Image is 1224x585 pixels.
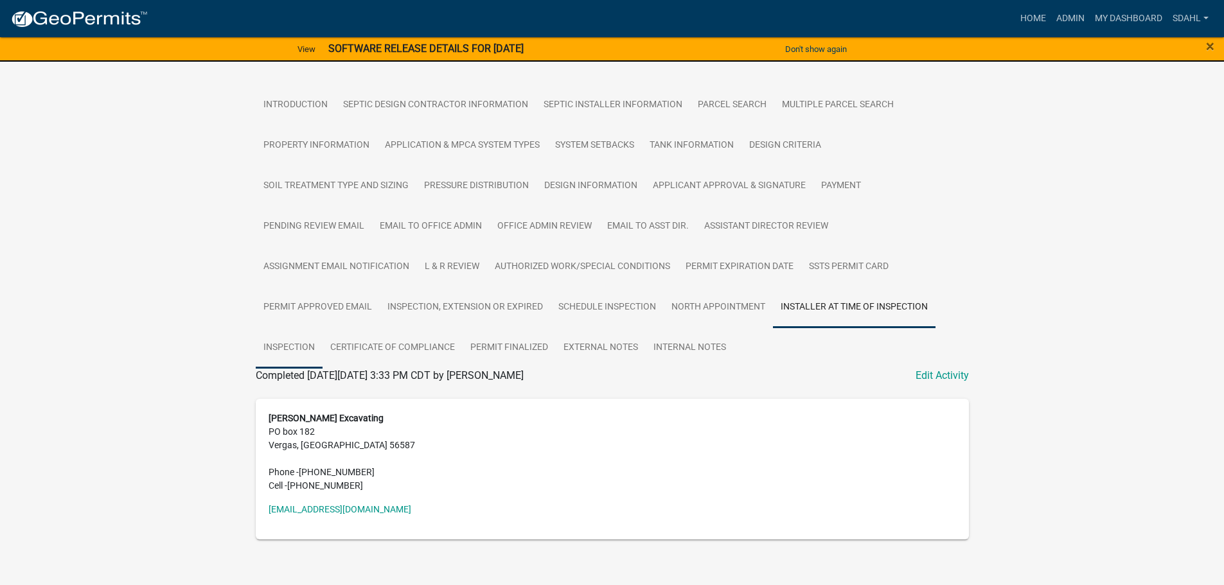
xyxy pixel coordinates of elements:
[551,287,664,328] a: Schedule Inspection
[256,166,416,207] a: Soil Treatment Type and Sizing
[269,412,956,493] address: PO box 182 Vergas, [GEOGRAPHIC_DATA] 56587
[292,39,321,60] a: View
[256,125,377,166] a: Property Information
[780,39,852,60] button: Don't show again
[690,85,774,126] a: Parcel search
[678,247,801,288] a: Permit Expiration Date
[547,125,642,166] a: System Setbacks
[642,125,741,166] a: Tank Information
[646,327,734,369] a: Internal Notes
[328,42,524,55] strong: SOFTWARE RELEASE DETAILS FOR [DATE]
[536,85,690,126] a: Septic Installer Information
[372,206,490,247] a: Email to Office Admin
[664,287,773,328] a: North Appointment
[269,504,411,514] a: [EMAIL_ADDRESS][DOMAIN_NAME]
[256,85,335,126] a: Introduction
[380,287,551,328] a: Inspection, Extension or EXPIRED
[417,247,487,288] a: L & R Review
[1090,6,1167,31] a: My Dashboard
[287,480,363,491] span: [PHONE_NUMBER]
[1015,6,1051,31] a: Home
[269,480,287,491] abbr: Cell -
[1051,6,1090,31] a: Admin
[774,85,901,126] a: Multiple Parcel Search
[490,206,599,247] a: Office Admin Review
[416,166,537,207] a: Pressure Distribution
[773,287,936,328] a: Installer at time of Inspection
[463,327,556,369] a: Permit Finalized
[916,368,969,383] a: Edit Activity
[696,206,836,247] a: Assistant Director Review
[487,247,678,288] a: Authorized Work/Special Conditions
[256,287,380,328] a: Permit Approved Email
[256,369,524,381] span: Completed [DATE][DATE] 3:33 PM CDT by [PERSON_NAME]
[1167,6,1214,31] a: sdahl
[335,85,536,126] a: Septic Design Contractor Information
[323,327,463,369] a: Certificate of Compliance
[256,247,417,288] a: Assignment Email Notification
[1206,37,1214,55] span: ×
[556,327,646,369] a: External Notes
[256,206,372,247] a: Pending review Email
[801,247,896,288] a: SSTS Permit Card
[269,413,384,423] strong: [PERSON_NAME] Excavating
[599,206,696,247] a: Email to Asst Dir.
[269,467,299,477] abbr: Phone -
[813,166,869,207] a: Payment
[1206,39,1214,54] button: Close
[741,125,829,166] a: Design Criteria
[537,166,645,207] a: Design Information
[377,125,547,166] a: Application & MPCA System Types
[645,166,813,207] a: Applicant Approval & Signature
[299,467,375,477] span: [PHONE_NUMBER]
[256,327,323,369] a: Inspection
